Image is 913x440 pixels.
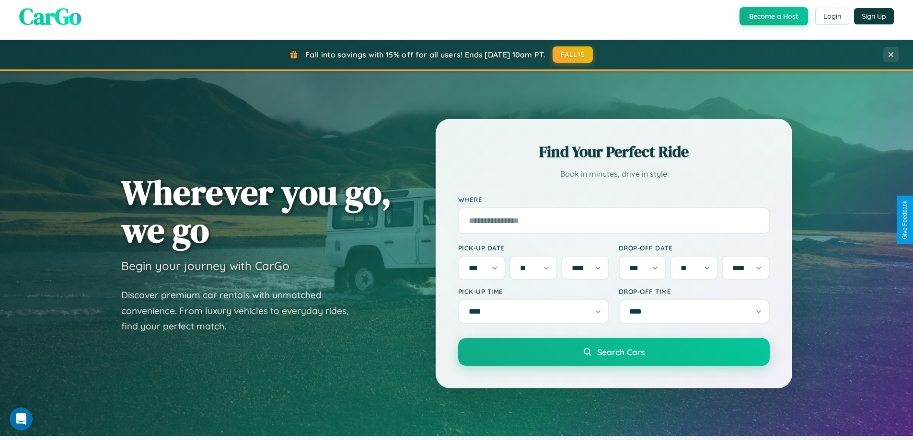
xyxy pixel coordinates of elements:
h2: Find Your Perfect Ride [458,141,770,162]
span: CarGo [19,0,81,32]
button: Become a Host [740,7,808,25]
h3: Begin your journey with CarGo [121,259,289,273]
p: Discover premium car rentals with unmatched convenience. From luxury vehicles to everyday rides, ... [121,287,361,334]
button: Sign Up [854,8,894,24]
label: Pick-up Time [458,287,609,295]
span: Fall into savings with 15% off for all users! Ends [DATE] 10am PT. [305,50,545,59]
button: Search Cars [458,338,770,366]
label: Pick-up Date [458,244,609,252]
div: Give Feedback [901,201,908,239]
button: FALL15 [553,46,593,63]
span: Search Cars [597,347,645,357]
label: Drop-off Time [619,287,770,295]
button: Login [815,8,849,25]
h1: Wherever you go, we go [121,173,392,249]
label: Drop-off Date [619,244,770,252]
p: Book in minutes, drive in style [458,167,770,181]
iframe: Intercom live chat [10,407,33,430]
label: Where [458,195,770,203]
